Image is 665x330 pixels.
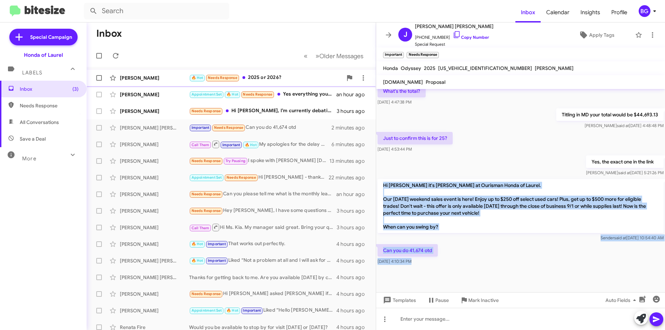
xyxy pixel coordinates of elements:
span: Needs Response [214,125,243,130]
button: Templates [376,294,422,306]
button: Auto Fields [600,294,644,306]
div: [PERSON_NAME] [PERSON_NAME] [120,124,189,131]
div: [PERSON_NAME] [120,141,189,148]
div: [PERSON_NAME] [120,74,189,81]
span: « [304,52,308,60]
div: 2025 or 2026? [189,74,343,82]
div: Yes everything you said is true. I have a bad credit. I don't have money down.I really need a car... [189,90,336,98]
div: [PERSON_NAME] [120,174,189,181]
div: That works out perfectly. [189,240,336,248]
a: Copy Number [453,35,489,40]
span: Needs Response [243,92,272,97]
div: Hi Ms. Kia. My manager said great. Bring your quote with you. He wants to get rid of this car. He... [189,223,337,232]
small: Important [383,52,404,58]
span: said at [617,123,629,128]
span: Needs Response [227,175,256,180]
div: 6 minutes ago [331,141,370,148]
div: Liked “Not a problem at all and I will ask for her assistance to this right away” [189,257,336,265]
span: Call Them [192,143,210,147]
div: [PERSON_NAME] [120,207,189,214]
span: Templates [382,294,416,306]
span: Appointment Set [192,308,222,313]
p: Titling in MD your total would be $44,693.13 [556,108,664,121]
div: Can you do 41,674 otd [189,124,331,132]
span: Sender [DATE] 10:54:40 AM [601,235,664,240]
div: 4 hours ago [336,274,370,281]
span: [PERSON_NAME] [535,65,574,71]
p: What's the total? [378,85,426,97]
p: Hi [PERSON_NAME] it's [PERSON_NAME] at Ourisman Honda of Laurel. Our [DATE] weekend sales event i... [378,179,664,233]
button: Apply Tags [561,29,632,41]
span: 🔥 Hot [227,308,238,313]
span: More [22,155,36,162]
span: Special Request [415,41,494,48]
p: Can you do 41,674 otd [378,244,438,257]
span: Try Pausing [225,159,246,163]
span: Important [192,125,210,130]
span: [PHONE_NUMBER] [415,30,494,41]
span: (3) [72,86,79,92]
span: Appointment Set [192,175,222,180]
span: Important [208,242,226,246]
div: [PERSON_NAME] [PERSON_NAME] [120,257,189,264]
span: Honda [383,65,398,71]
div: [PERSON_NAME] [120,307,189,314]
div: 4 hours ago [336,257,370,264]
div: 3 hours ago [337,224,370,231]
div: 4 hours ago [336,307,370,314]
span: Important [243,308,261,313]
div: [PERSON_NAME] [120,241,189,248]
span: 🔥 Hot [227,92,238,97]
a: Calendar [541,2,575,23]
div: Hi [PERSON_NAME] - thanks for reaching out. I actually reached out [DATE] about the pre-owned Vol... [189,173,329,181]
input: Search [84,3,229,19]
a: Insights [575,2,606,23]
span: [PERSON_NAME] [PERSON_NAME] [415,22,494,30]
div: Thanks for getting back to me. Are you available [DATE] by chance? [189,274,336,281]
span: Appointment Set [192,92,222,97]
span: [DATE] 4:53:44 PM [378,146,412,152]
div: My apologies for the delay was caught up in a meeting. However, 5:30 [DATE] would be perfect. Do ... [189,140,331,149]
div: Liked “Hello [PERSON_NAME]. At the moment we don't have a release date for the Prelude as of yet.... [189,306,336,314]
button: BG [633,5,657,17]
span: 🔥 Hot [192,242,203,246]
div: [PERSON_NAME] [120,191,189,198]
span: [PERSON_NAME] [DATE] 4:48:48 PM [585,123,664,128]
div: an hour ago [336,191,370,198]
div: Hi [PERSON_NAME], I’m currently debating whether to wait for the 2026 Pilot and also exploring ot... [189,107,337,115]
p: Just to confirm this is for 25? [378,132,453,144]
span: 🔥 Hot [192,258,203,263]
button: Previous [300,49,312,63]
div: 13 minutes ago [329,158,370,164]
div: 4 hours ago [336,241,370,248]
div: [PERSON_NAME] [120,158,189,164]
span: J [404,29,407,40]
span: 2025 [424,65,435,71]
span: Save a Deal [20,135,46,142]
div: I spoke with [PERSON_NAME] [DATE] [189,157,329,165]
span: 🔥 Hot [245,143,257,147]
span: [DATE] 4:47:38 PM [378,99,411,105]
span: said at [618,170,630,175]
span: Proposal [426,79,445,85]
span: [US_VEHICLE_IDENTIFICATION_NUMBER] [438,65,532,71]
span: Important [222,143,240,147]
div: 3 hours ago [337,108,370,115]
button: Next [311,49,367,63]
span: Special Campaign [30,34,72,41]
span: Needs Response [192,292,221,296]
span: Needs Response [192,159,221,163]
span: said at [614,235,626,240]
a: Inbox [515,2,541,23]
span: [DOMAIN_NAME] [383,79,423,85]
div: Hi [PERSON_NAME] asked [PERSON_NAME] if he can provide me with a quote for the Prologue lease to ... [189,290,336,298]
span: All Conversations [20,119,59,126]
a: Profile [606,2,633,23]
div: [PERSON_NAME] [120,91,189,98]
small: Needs Response [407,52,438,58]
div: 22 minutes ago [329,174,370,181]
